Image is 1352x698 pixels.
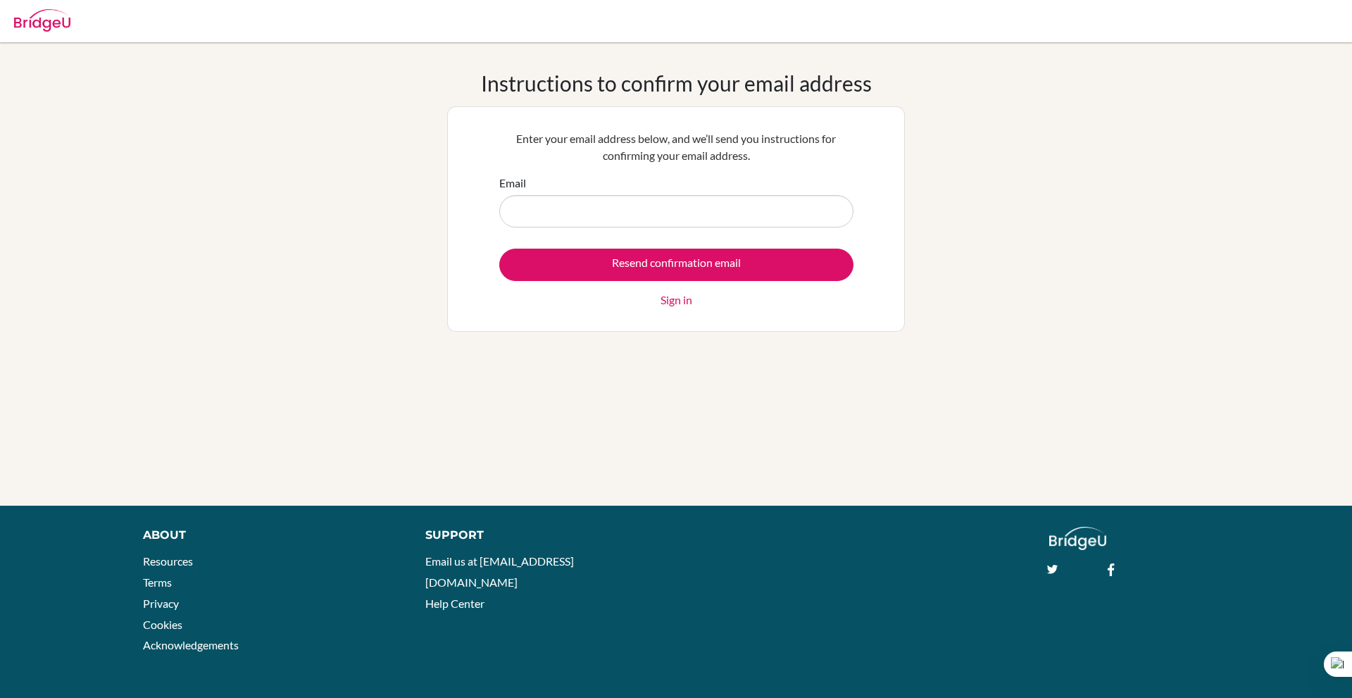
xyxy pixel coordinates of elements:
a: Help Center [425,597,484,610]
h1: Instructions to confirm your email address [481,70,872,96]
img: Bridge-U [14,9,70,32]
div: About [143,527,394,544]
a: Email us at [EMAIL_ADDRESS][DOMAIN_NAME] [425,554,574,589]
a: Privacy [143,597,179,610]
a: Sign in [661,292,692,309]
img: logo_white@2x-f4f0deed5e89b7ecb1c2cc34c3e3d731f90f0f143d5ea2071677605dd97b5244.png [1049,527,1106,550]
label: Email [499,175,526,192]
a: Resources [143,554,193,568]
p: Enter your email address below, and we’ll send you instructions for confirming your email address. [499,130,853,164]
a: Cookies [143,618,182,631]
a: Acknowledgements [143,638,239,652]
a: Terms [143,575,172,589]
input: Resend confirmation email [499,249,853,281]
div: Support [425,527,660,544]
